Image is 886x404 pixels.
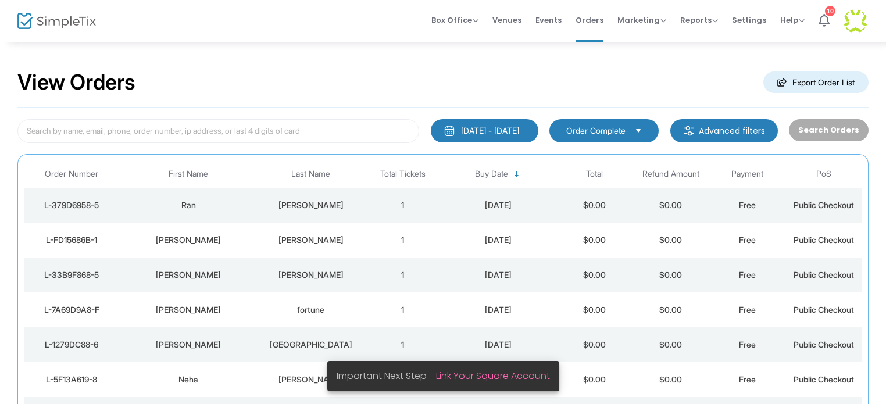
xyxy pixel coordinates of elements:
span: Order Number [45,169,98,179]
td: $0.00 [556,258,633,292]
div: 2025-09-15 [444,199,553,211]
span: Help [780,15,805,26]
div: L-FD15686B-1 [27,234,117,246]
m-button: Export Order List [763,71,869,93]
span: Box Office [431,15,478,26]
div: L-7A69D9A8-F [27,304,117,316]
td: $0.00 [556,223,633,258]
input: Search by name, email, phone, order number, ip address, or last 4 digits of card [17,119,419,143]
span: Public Checkout [794,339,854,349]
div: 2025-09-15 [444,269,553,281]
span: PoS [816,169,831,179]
a: Link Your Square Account [436,369,550,382]
div: Manuel [123,339,255,351]
span: Buy Date [475,169,508,179]
span: Important Next Step [337,369,436,382]
div: [DATE] - [DATE] [461,125,519,137]
div: andy [123,304,255,316]
span: Order Complete [566,125,626,137]
td: $0.00 [633,188,709,223]
div: Brueckner [260,234,362,246]
td: $0.00 [556,292,633,327]
div: Luis [123,269,255,281]
span: Public Checkout [794,374,854,384]
span: Public Checkout [794,305,854,314]
td: $0.00 [633,258,709,292]
div: Juwale [260,374,362,385]
div: 2025-09-15 [444,339,553,351]
td: $0.00 [556,327,633,362]
span: Payment [731,169,763,179]
span: Free [739,374,756,384]
div: 10 [825,6,835,16]
m-button: Advanced filters [670,119,778,142]
td: 1 [365,223,441,258]
div: L-5F13A619-8 [27,374,117,385]
button: [DATE] - [DATE] [431,119,538,142]
span: Free [739,200,756,210]
th: Total [556,160,633,188]
h2: View Orders [17,70,135,95]
img: monthly [444,125,455,137]
div: L-1279DC88-6 [27,339,117,351]
div: Ran [123,199,255,211]
button: Select [630,124,646,137]
th: Refund Amount [633,160,709,188]
img: filter [683,125,695,137]
div: Neha [123,374,255,385]
span: Events [535,5,562,35]
span: Marketing [617,15,666,26]
div: 2025-09-15 [444,234,553,246]
div: Vizcaya [260,339,362,351]
span: Reports [680,15,718,26]
span: Public Checkout [794,270,854,280]
td: $0.00 [556,188,633,223]
span: Free [739,339,756,349]
td: 1 [365,327,441,362]
span: Free [739,235,756,245]
div: L-379D6958-5 [27,199,117,211]
span: Public Checkout [794,235,854,245]
span: Sortable [512,170,521,179]
td: $0.00 [633,223,709,258]
span: Settings [732,5,766,35]
span: First Name [169,169,208,179]
th: Total Tickets [365,160,441,188]
td: 1 [365,258,441,292]
div: fortune [260,304,362,316]
div: Barrionuevo [260,269,362,281]
span: Free [739,270,756,280]
div: Ryan [123,234,255,246]
div: 2025-09-15 [444,304,553,316]
td: 1 [365,292,441,327]
td: $0.00 [633,327,709,362]
div: Chen [260,199,362,211]
span: Last Name [291,169,330,179]
span: Free [739,305,756,314]
span: Public Checkout [794,200,854,210]
td: $0.00 [633,362,709,397]
span: Venues [492,5,521,35]
div: L-33B9F868-5 [27,269,117,281]
td: 1 [365,188,441,223]
td: $0.00 [633,292,709,327]
span: Orders [576,5,603,35]
td: $0.00 [556,362,633,397]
